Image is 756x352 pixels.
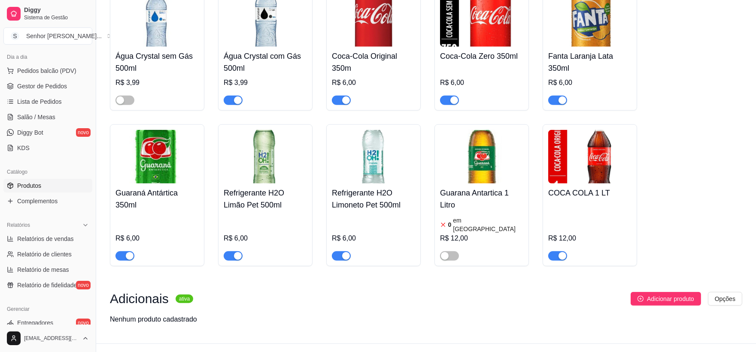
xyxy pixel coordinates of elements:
h4: Coca-Cola Zero 350ml [440,50,523,62]
span: Pedidos balcão (PDV) [17,66,76,75]
a: Relatório de mesas [3,263,92,277]
div: R$ 3,99 [115,78,199,88]
article: 0 [448,220,452,229]
h4: Coca-Cola Original 350m [332,50,415,74]
span: Sistema de Gestão [24,14,89,21]
h4: Fanta Laranja Lata 350ml [548,50,632,74]
span: KDS [17,144,30,152]
sup: ativa [176,295,193,303]
a: Relatórios de vendas [3,232,92,246]
span: S [11,32,19,40]
img: product-image [224,130,307,184]
div: R$ 6,00 [440,78,523,88]
div: Dia a dia [3,50,92,64]
div: R$ 6,00 [332,78,415,88]
h4: Água Crystal com Gás 500ml [224,50,307,74]
div: Catálogo [3,165,92,179]
button: Opções [708,292,742,306]
div: Senhor [PERSON_NAME] ... [26,32,102,40]
a: Entregadoresnovo [3,316,92,330]
div: R$ 3,99 [224,78,307,88]
h4: COCA COLA 1 LT [548,187,632,199]
span: Relatórios [7,222,30,229]
div: R$ 6,00 [224,233,307,244]
h4: Água Crystal sem Gás 500ml [115,50,199,74]
img: product-image [115,130,199,184]
span: Adicionar produto [647,294,694,304]
span: Gestor de Pedidos [17,82,67,90]
a: KDS [3,141,92,155]
button: Adicionar produto [631,292,701,306]
span: Relatório de clientes [17,250,72,259]
span: Diggy [24,6,89,14]
span: Relatório de fidelidade [17,281,77,289]
div: R$ 6,00 [332,233,415,244]
span: Entregadores [17,319,53,327]
span: Complementos [17,197,58,205]
button: Pedidos balcão (PDV) [3,64,92,78]
a: Diggy Botnovo [3,126,92,139]
h4: Refrigerante H2O Limoneto Pet 500ml [332,187,415,211]
a: Relatório de clientes [3,247,92,261]
div: Nenhum produto cadastrado [110,314,197,325]
img: product-image [548,130,632,184]
h4: Guaraná Antártica 350ml [115,187,199,211]
span: Relatório de mesas [17,265,69,274]
div: R$ 6,00 [548,78,632,88]
a: Lista de Pedidos [3,95,92,108]
img: product-image [440,130,523,184]
h3: Adicionais [110,294,169,304]
div: R$ 12,00 [440,233,523,244]
h4: Refrigerante H2O Limão Pet 500ml [224,187,307,211]
h4: Guarana Antartica 1 Litro [440,187,523,211]
span: Lista de Pedidos [17,97,62,106]
a: Salão / Mesas [3,110,92,124]
span: Salão / Mesas [17,113,55,121]
span: Opções [715,294,735,304]
a: Complementos [3,194,92,208]
a: DiggySistema de Gestão [3,3,92,24]
span: Produtos [17,181,41,190]
article: em [GEOGRAPHIC_DATA] [453,216,523,233]
span: Diggy Bot [17,128,43,137]
span: [EMAIL_ADDRESS][DOMAIN_NAME] [24,335,79,342]
a: Produtos [3,179,92,193]
button: Select a team [3,27,92,45]
span: Relatórios de vendas [17,235,74,243]
div: R$ 6,00 [115,233,199,244]
a: Gestor de Pedidos [3,79,92,93]
img: product-image [332,130,415,184]
a: Relatório de fidelidadenovo [3,278,92,292]
div: Gerenciar [3,302,92,316]
div: R$ 12,00 [548,233,632,244]
span: plus-circle [638,296,644,302]
button: [EMAIL_ADDRESS][DOMAIN_NAME] [3,328,92,349]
